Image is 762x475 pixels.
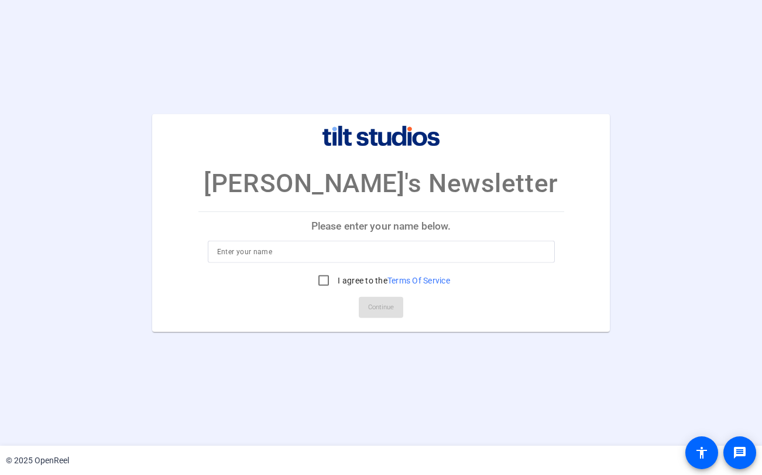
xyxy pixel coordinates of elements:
[6,455,69,467] div: © 2025 OpenReel
[695,446,709,460] mat-icon: accessibility
[217,245,545,259] input: Enter your name
[198,212,564,240] p: Please enter your name below.
[335,275,450,286] label: I agree to the
[204,164,558,203] p: [PERSON_NAME]'s Newsletter
[733,446,747,460] mat-icon: message
[387,276,450,285] a: Terms Of Service
[322,125,440,146] img: company-logo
